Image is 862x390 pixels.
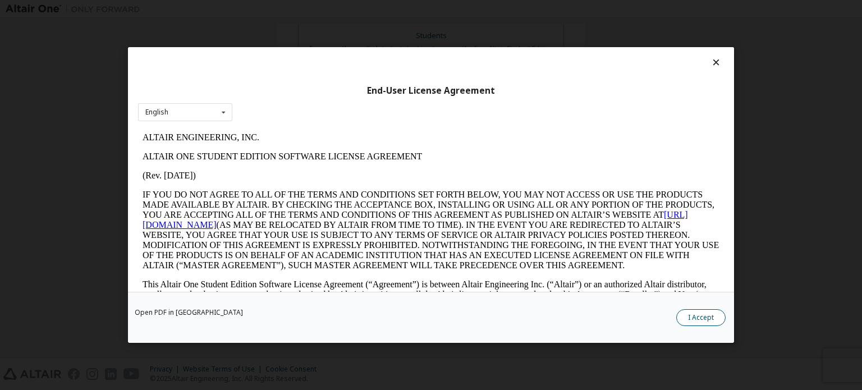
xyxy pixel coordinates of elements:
p: IF YOU DO NOT AGREE TO ALL OF THE TERMS AND CONDITIONS SET FORTH BELOW, YOU MAY NOT ACCESS OR USE... [4,62,581,143]
a: Open PDF in [GEOGRAPHIC_DATA] [135,309,243,316]
div: End-User License Agreement [138,85,724,97]
p: ALTAIR ONE STUDENT EDITION SOFTWARE LICENSE AGREEMENT [4,24,581,34]
p: This Altair One Student Edition Software License Agreement (“Agreement”) is between Altair Engine... [4,152,581,192]
div: English [145,109,168,116]
button: I Accept [676,309,726,326]
p: (Rev. [DATE]) [4,43,581,53]
p: ALTAIR ENGINEERING, INC. [4,4,581,15]
a: [URL][DOMAIN_NAME] [4,82,550,102]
